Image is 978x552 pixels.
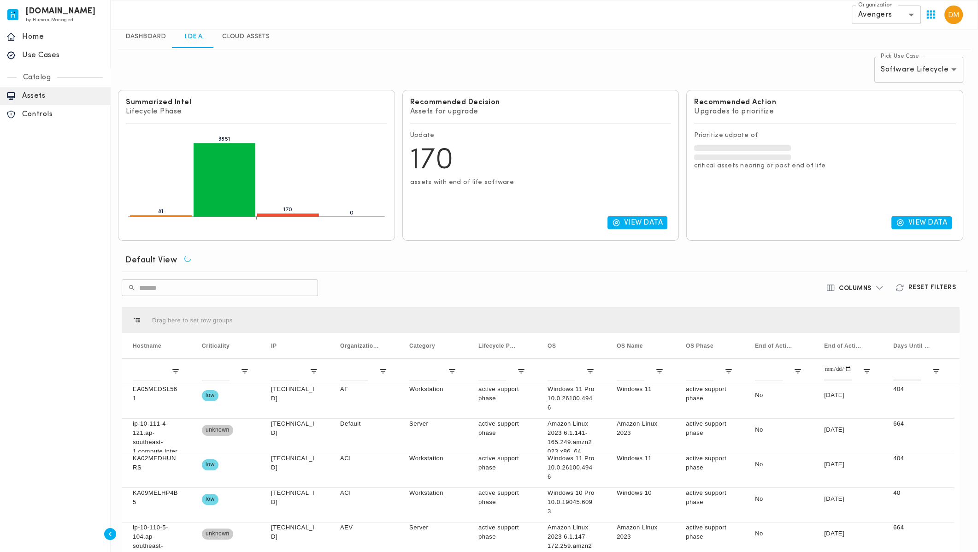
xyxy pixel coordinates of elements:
p: critical assets nearing or past end of life [694,162,955,170]
p: active support phase [686,523,733,541]
span: Category [409,343,435,349]
p: Upgrades to prioritize [694,107,955,116]
p: Workstation [409,385,456,394]
p: 404 [893,454,940,463]
p: 664 [893,523,940,532]
button: Reset Filters [890,279,963,296]
p: active support phase [478,385,525,403]
p: active support phase [686,454,733,472]
button: View Data [891,216,952,229]
button: View Data [607,216,668,229]
span: low [202,454,218,475]
span: Drag here to set row groups [152,317,233,324]
p: Server [409,419,456,428]
div: [DATE] [813,419,882,453]
p: Amazon Linux 2023 [617,523,664,541]
div: No [744,488,813,522]
h6: Default View [125,255,177,266]
span: Hostname [133,343,161,349]
p: [TECHNICAL_ID] [271,419,318,438]
p: Windows 11 [617,454,664,463]
span: by Human Managed [26,18,73,23]
p: View Data [624,218,663,227]
button: Open Filter Menu [794,367,802,375]
p: active support phase [686,419,733,438]
button: Open Filter Menu [310,367,318,375]
h6: [DOMAIN_NAME] [26,8,96,15]
div: No [744,419,813,453]
p: Controls [22,110,104,119]
h6: Summarized Intel [126,98,387,107]
p: AF [340,385,387,394]
p: Prioritize udpate of [694,131,955,140]
button: Columns [820,279,890,296]
p: Use Cases [22,51,104,60]
a: Dashboard [118,26,173,48]
div: No [744,453,813,487]
div: [DATE] [813,488,882,522]
span: 170 [410,146,454,176]
span: unknown [202,420,233,440]
button: Open Filter Menu [863,367,871,375]
tspan: 0 [349,210,353,216]
span: End of Active Support? [755,343,794,349]
p: Catalog [17,73,58,82]
button: Open Filter Menu [725,367,733,375]
p: 404 [893,385,940,394]
div: [DATE] [813,384,882,418]
span: low [202,385,218,406]
p: active support phase [478,419,525,438]
img: David Medallo [944,6,963,24]
p: AEV [340,523,387,532]
tspan: 81 [158,209,164,214]
p: Windows 10 Pro 10.0.19045.6093 [548,488,595,516]
p: KA09MELHP4B5 [133,488,180,507]
h6: Reset Filters [908,284,956,292]
p: Default [340,419,387,428]
span: Criticality [202,343,230,349]
p: Assets [22,91,104,101]
h6: Columns [839,285,872,293]
p: Amazon Linux 2023 [617,419,664,438]
p: 664 [893,419,940,428]
div: No [744,384,813,418]
span: IP [271,343,277,349]
p: active support phase [478,523,525,541]
p: active support phase [686,488,733,507]
span: low [202,489,218,510]
span: Lifecycle Phase [478,343,517,349]
p: 40 [893,488,940,498]
tspan: 3851 [218,137,230,142]
label: Organization [858,1,893,9]
button: Open Filter Menu [932,367,940,375]
label: Pick Use Case [881,53,919,60]
a: I.DE.A. [173,26,215,48]
span: OS Name [617,343,643,349]
p: active support phase [478,454,525,472]
input: Days Until EOAS Filter Input [893,362,921,380]
p: Windows 11 Pro 10.0.26100.4946 [548,385,595,412]
span: OS Phase [686,343,713,349]
button: Open Filter Menu [517,367,525,375]
h6: Recommended Action [694,98,955,107]
p: Workstation [409,488,456,498]
img: invicta.io [7,9,18,20]
div: [DATE] [813,453,882,487]
p: View Data [908,218,947,227]
p: active support phase [478,488,525,507]
button: Open Filter Menu [448,367,456,375]
p: ACI [340,488,387,498]
span: Days Until EOAS [893,343,932,349]
p: Windows 11 Pro 10.0.26100.4946 [548,454,595,481]
p: Assets for upgrade [410,107,672,116]
p: Home [22,32,104,42]
div: Row Groups [152,317,233,324]
p: [TECHNICAL_ID] [271,523,318,541]
button: Open Filter Menu [241,367,249,375]
p: Amazon Linux 2023 6.1.141-165.249.amzn2023.x86_64 [548,419,595,456]
button: Open Filter Menu [655,367,664,375]
span: End of Active Support Date [824,343,863,349]
p: ACI [340,454,387,463]
p: Windows 10 [617,488,664,498]
p: [TECHNICAL_ID] [271,488,318,507]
